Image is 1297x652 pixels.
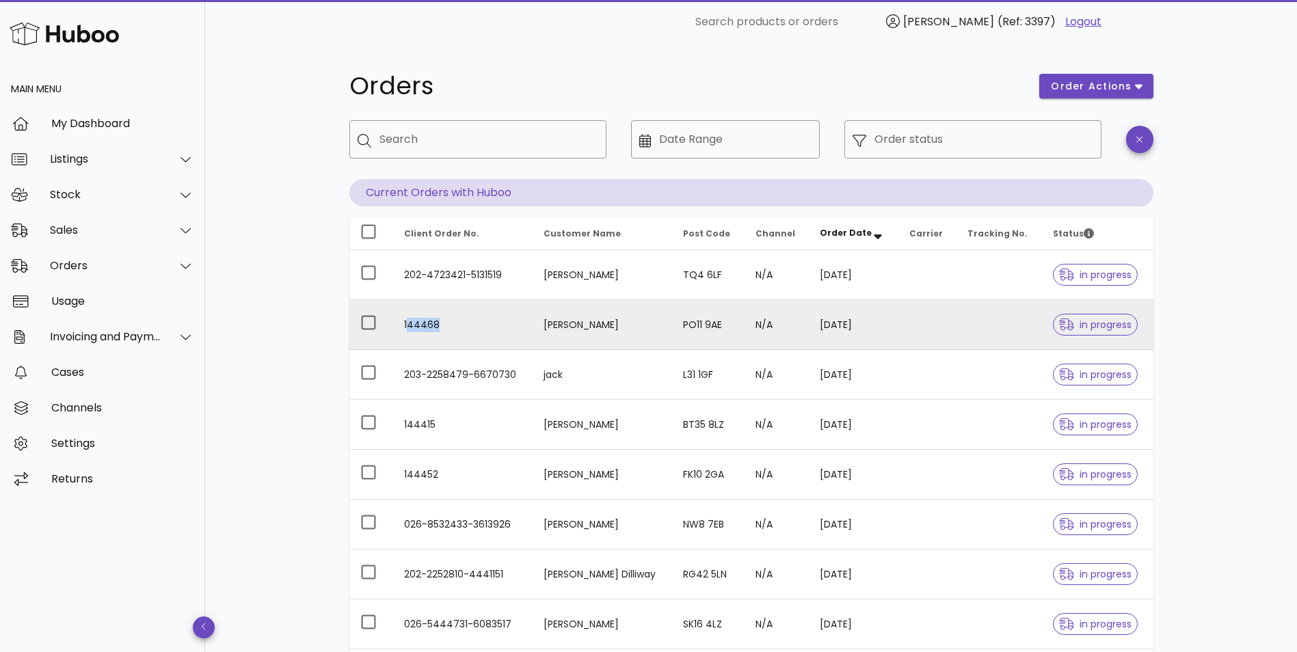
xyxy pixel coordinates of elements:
[1053,228,1094,239] span: Status
[809,450,898,500] td: [DATE]
[809,500,898,549] td: [DATE]
[533,500,672,549] td: [PERSON_NAME]
[50,223,161,236] div: Sales
[50,259,161,272] div: Orders
[349,74,1024,98] h1: Orders
[809,599,898,649] td: [DATE]
[1059,470,1132,479] span: in progress
[51,401,194,414] div: Channels
[404,228,479,239] span: Client Order No.
[809,300,898,350] td: [DATE]
[1050,79,1132,94] span: order actions
[672,549,744,599] td: RG42 5LN
[393,549,533,599] td: 202-2252810-4441151
[672,599,744,649] td: SK16 4LZ
[672,250,744,300] td: TQ4 6LF
[998,14,1056,29] span: (Ref: 3397)
[967,228,1028,239] span: Tracking No.
[672,300,744,350] td: PO11 9AE
[393,450,533,500] td: 144452
[809,217,898,250] th: Order Date: Sorted descending. Activate to remove sorting.
[1039,74,1153,98] button: order actions
[745,217,809,250] th: Channel
[393,250,533,300] td: 202-4723421-5131519
[51,366,194,379] div: Cases
[544,228,621,239] span: Customer Name
[533,599,672,649] td: [PERSON_NAME]
[533,250,672,300] td: [PERSON_NAME]
[349,179,1153,206] p: Current Orders with Huboo
[393,599,533,649] td: 026-5444731-6083517
[1042,217,1153,250] th: Status
[745,350,809,400] td: N/A
[1059,370,1132,379] span: in progress
[50,330,161,343] div: Invoicing and Payments
[1059,569,1132,579] span: in progress
[1059,619,1132,629] span: in progress
[745,549,809,599] td: N/A
[393,500,533,549] td: 026-8532433-3613926
[672,450,744,500] td: FK10 2GA
[672,217,744,250] th: Post Code
[393,300,533,350] td: 144468
[683,228,730,239] span: Post Code
[51,295,194,308] div: Usage
[1059,519,1132,529] span: in progress
[745,400,809,450] td: N/A
[745,599,809,649] td: N/A
[909,228,943,239] span: Carrier
[957,217,1042,250] th: Tracking No.
[533,549,672,599] td: [PERSON_NAME] Dilliway
[745,500,809,549] td: N/A
[393,217,533,250] th: Client Order No.
[809,250,898,300] td: [DATE]
[533,350,672,400] td: jack
[809,400,898,450] td: [DATE]
[745,250,809,300] td: N/A
[393,400,533,450] td: 144415
[809,350,898,400] td: [DATE]
[1065,14,1101,30] a: Logout
[1059,320,1132,329] span: in progress
[903,14,994,29] span: [PERSON_NAME]
[898,217,957,250] th: Carrier
[1059,270,1132,280] span: in progress
[51,472,194,485] div: Returns
[745,450,809,500] td: N/A
[820,227,872,239] span: Order Date
[51,117,194,130] div: My Dashboard
[672,400,744,450] td: BT35 8LZ
[533,217,672,250] th: Customer Name
[672,350,744,400] td: L31 1GF
[1059,420,1132,429] span: in progress
[756,228,795,239] span: Channel
[533,300,672,350] td: [PERSON_NAME]
[745,300,809,350] td: N/A
[393,350,533,400] td: 203-2258479-6670730
[672,500,744,549] td: NW8 7EB
[50,152,161,165] div: Listings
[533,400,672,450] td: [PERSON_NAME]
[533,450,672,500] td: [PERSON_NAME]
[809,549,898,599] td: [DATE]
[51,437,194,450] div: Settings
[50,188,161,201] div: Stock
[10,19,119,49] img: Huboo Logo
